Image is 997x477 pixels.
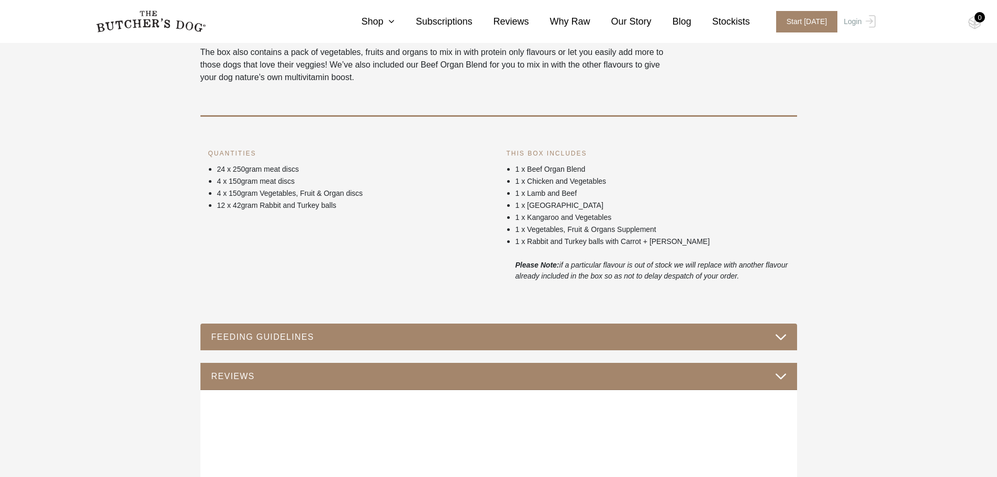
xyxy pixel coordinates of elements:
p: 1 x [GEOGRAPHIC_DATA] [516,200,789,211]
p: 24 x 250gram meat discs [217,164,491,175]
p: 1 x Chicken and Vegetables [516,176,789,187]
span: Start [DATE] [776,11,838,32]
button: FEEDING GUIDELINES [211,330,787,344]
a: Start [DATE] [766,11,842,32]
div: 0 [974,12,985,23]
a: Login [841,11,875,32]
p: 1 x Beef Organ Blend [516,164,789,175]
p: 1 x Kangaroo and Vegetables [516,212,789,223]
a: Shop [340,15,395,29]
h6: QUANTITIES [208,148,491,159]
p: 1 x Lamb and Beef [516,188,789,199]
p: 12 x 42gram Rabbit and Turkey balls [217,200,491,211]
i: if a particular flavour is out of stock we will replace with another flavour already included in ... [516,261,788,280]
button: REVIEWS [211,369,787,383]
p: 1 x Rabbit and Turkey balls with Carrot + [PERSON_NAME] [516,236,789,247]
a: Our Story [590,15,652,29]
p: The box also contains a pack of vegetables, fruits and organs to mix in with protein only flavour... [200,46,678,84]
img: TBD_Cart-Empty.png [968,16,981,29]
p: 4 x 150gram Vegetables, Fruit & Organ discs [217,188,491,199]
a: Subscriptions [395,15,472,29]
h6: THIS BOX INCLUDES [507,148,789,159]
a: Stockists [691,15,750,29]
p: 4 x 150gram meat discs [217,176,491,187]
a: Blog [652,15,691,29]
a: Reviews [473,15,529,29]
p: 1 x Vegetables, Fruit & Organs Supplement [516,224,789,235]
i: Please Note: [516,261,559,269]
a: Why Raw [529,15,590,29]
